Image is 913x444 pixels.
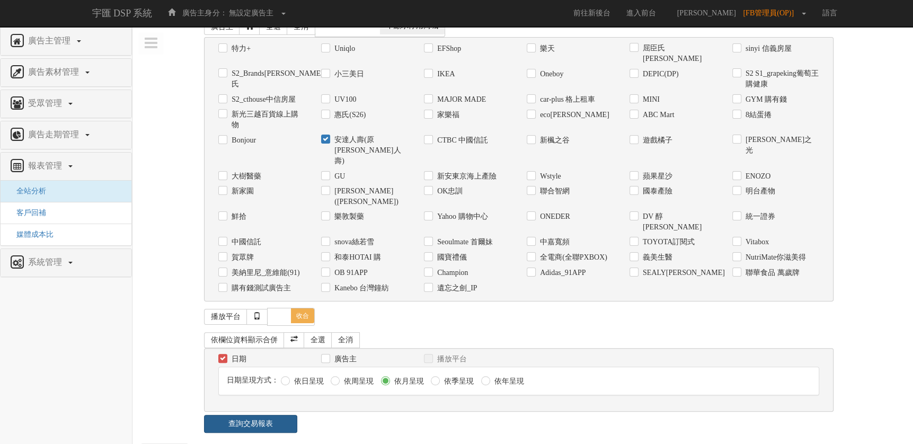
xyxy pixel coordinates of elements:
[435,283,477,294] label: 遺忘之劍_IP
[182,9,227,17] span: 廣告主身分：
[435,186,463,197] label: OK忠訓
[743,252,806,263] label: NutriMate你滋美得
[332,252,381,263] label: 和泰HOTAI 購
[435,135,488,146] label: CTBC 中國信託
[537,135,570,146] label: 新楓之谷
[8,209,46,217] a: 客戶回補
[743,237,769,247] label: Vitabox
[435,252,467,263] label: 國寶禮儀
[229,68,305,90] label: S2_Brands[PERSON_NAME]氏
[743,68,819,90] label: S2 S1_grapeking葡萄王購健康
[332,43,355,54] label: Uniqlo
[25,99,67,108] span: 受眾管理
[640,268,716,278] label: SEALY[PERSON_NAME]
[332,69,364,79] label: 小三美日
[537,110,609,120] label: eco[PERSON_NAME]
[229,268,299,278] label: 美納里尼_意維能(91)
[25,36,76,45] span: 廣告主管理
[8,95,123,112] a: 受眾管理
[640,171,672,182] label: 蘋果星沙
[743,171,770,182] label: ENOZO
[537,69,563,79] label: Oneboy
[229,109,305,130] label: 新光三越百貨線上購物
[332,135,408,166] label: 安達人壽(原[PERSON_NAME]人壽)
[743,43,792,54] label: sinyi 信義房屋
[640,43,716,64] label: 屈臣氏[PERSON_NAME]
[332,354,357,365] label: 廣告主
[332,211,364,222] label: 樂敦製藥
[435,94,486,105] label: MAJOR MADE
[8,158,123,175] a: 報表管理
[332,268,368,278] label: OB 91APP
[229,211,246,222] label: 鮮拾
[537,171,561,182] label: Wstyle
[743,110,772,120] label: 8結蛋捲
[640,211,716,233] label: DV 醇[PERSON_NAME]
[537,43,555,54] label: 樂天
[229,186,254,197] label: 新家園
[537,211,570,222] label: ONEDER
[537,186,570,197] label: 聯合智網
[640,69,679,79] label: DEPIC(DP)
[8,230,54,238] a: 媒體成本比
[332,237,374,247] label: snova絲若雪
[435,354,467,365] label: 播放平台
[537,252,607,263] label: 全電商(全聯PXBOX)
[743,268,800,278] label: 聯華食品 萬歲牌
[229,252,254,263] label: 賀眾牌
[8,127,123,144] a: 廣告走期管理
[640,94,660,105] label: MINI
[25,161,67,170] span: 報表管理
[25,67,84,76] span: 廣告素材管理
[332,110,366,120] label: 惠氏(S26)
[8,33,123,50] a: 廣告主管理
[229,135,256,146] label: Bonjour
[332,186,408,207] label: [PERSON_NAME]([PERSON_NAME])
[435,211,487,222] label: Yahoo 購物中心
[304,332,332,348] a: 全選
[743,135,819,156] label: [PERSON_NAME]之光
[204,415,297,433] a: 查詢交易報表
[640,110,675,120] label: ABC Mart
[332,94,356,105] label: UV100
[229,237,261,247] label: 中國信託
[435,268,468,278] label: Champion
[332,171,345,182] label: GU
[25,130,84,139] span: 廣告走期管理
[229,9,273,17] span: 無設定廣告主
[492,376,524,387] label: 依年呈現
[743,186,775,197] label: 明台產物
[229,283,291,294] label: 購有錢測試廣告主
[435,171,497,182] label: 新安東京海上產險
[441,376,474,387] label: 依季呈現
[743,9,799,17] span: [FB管理員(OP)]
[435,69,455,79] label: IKEA
[640,186,672,197] label: 國泰產險
[331,332,360,348] a: 全消
[25,257,67,267] span: 系統管理
[287,19,315,35] a: 全消
[8,187,46,195] a: 全站分析
[537,94,595,105] label: car-plus 格上租車
[229,94,296,105] label: S2_cthouse中信房屋
[537,268,586,278] label: Adidas_91APP
[229,43,251,54] label: 特力+
[259,19,288,35] a: 全選
[640,237,695,247] label: TOYOTA訂閱式
[672,9,741,17] span: [PERSON_NAME]
[640,252,672,263] label: 義美生醫
[537,237,570,247] label: 中嘉寬頻
[227,376,279,384] span: 日期呈現方式：
[435,43,461,54] label: EFShop
[392,376,424,387] label: 依月呈現
[640,135,672,146] label: 遊戲橘子
[743,94,787,105] label: GYM 購有錢
[435,237,493,247] label: Seoulmate 首爾妹
[229,171,261,182] label: 大樹醫藥
[341,376,374,387] label: 依周呈現
[291,376,324,387] label: 依日呈現
[743,211,775,222] label: 統一證券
